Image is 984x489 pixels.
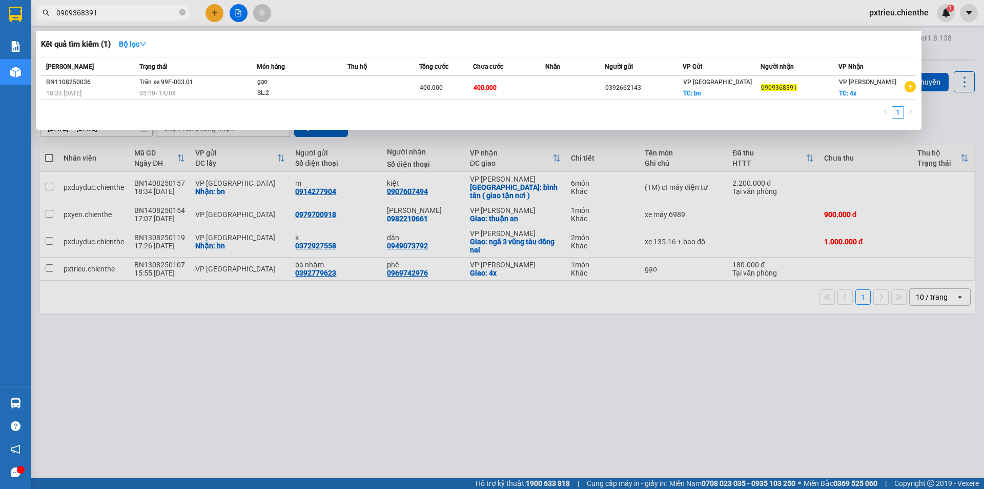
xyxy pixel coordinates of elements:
[907,109,913,115] span: right
[683,63,702,70] span: VP Gửi
[347,63,367,70] span: Thu hộ
[10,398,21,408] img: warehouse-icon
[11,444,20,454] span: notification
[9,7,22,22] img: logo-vxr
[905,81,916,92] span: plus-circle
[904,106,916,119] button: right
[46,63,94,70] span: [PERSON_NAME]
[761,84,797,91] span: 0909368391
[257,76,334,88] div: gạo
[683,90,701,97] span: TC: bn
[139,41,147,48] span: down
[838,63,864,70] span: VP Nhận
[545,63,560,70] span: Nhãn
[839,79,896,86] span: VP [PERSON_NAME]
[879,106,892,119] li: Previous Page
[761,63,794,70] span: Người nhận
[474,84,497,91] span: 400.000
[419,63,448,70] span: Tổng cước
[139,90,176,97] span: 05:10 - 14/08
[11,467,20,477] span: message
[179,9,186,15] span: close-circle
[420,84,443,91] span: 400.000
[43,9,50,16] span: search
[904,106,916,119] li: Next Page
[46,90,81,97] span: 18:33 [DATE]
[10,67,21,77] img: warehouse-icon
[56,7,177,18] input: Tìm tên, số ĐT hoặc mã đơn
[257,88,334,99] div: SL: 2
[883,109,889,115] span: left
[839,90,856,97] span: TC: 4x
[46,77,136,88] div: BN1108250036
[683,79,752,86] span: VP [GEOGRAPHIC_DATA]
[10,41,21,52] img: solution-icon
[41,39,111,50] h3: Kết quả tìm kiếm ( 1 )
[139,63,167,70] span: Trạng thái
[879,106,892,119] button: left
[473,63,503,70] span: Chưa cước
[111,36,155,52] button: Bộ lọcdown
[892,107,904,118] a: 1
[605,63,633,70] span: Người gửi
[139,79,193,86] span: Trên xe 99F-003.01
[257,63,285,70] span: Món hàng
[892,106,904,119] li: 1
[119,40,147,48] strong: Bộ lọc
[11,421,20,431] span: question-circle
[605,83,682,93] div: 0392662143
[179,8,186,18] span: close-circle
